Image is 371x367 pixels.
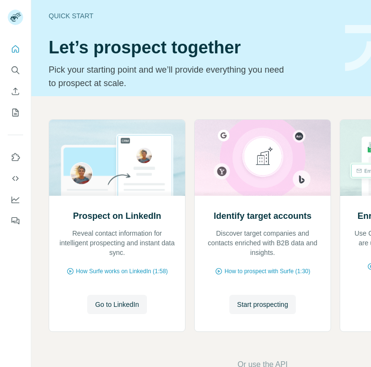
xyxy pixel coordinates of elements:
[8,62,23,79] button: Search
[237,300,288,309] span: Start prospecting
[213,209,311,223] h2: Identify target accounts
[49,11,333,21] div: Quick start
[8,40,23,58] button: Quick start
[73,209,161,223] h2: Prospect on LinkedIn
[76,267,168,276] span: How Surfe works on LinkedIn (1:58)
[87,295,146,314] button: Go to LinkedIn
[95,300,139,309] span: Go to LinkedIn
[8,104,23,121] button: My lists
[49,63,290,90] p: Pick your starting point and we’ll provide everything you need to prospect at scale.
[8,83,23,100] button: Enrich CSV
[49,38,333,57] h1: Let’s prospect together
[225,267,310,276] span: How to prospect with Surfe (1:30)
[8,149,23,166] button: Use Surfe on LinkedIn
[204,228,321,257] p: Discover target companies and contacts enriched with B2B data and insights.
[49,120,185,196] img: Prospect on LinkedIn
[194,120,331,196] img: Identify target accounts
[8,191,23,208] button: Dashboard
[8,170,23,187] button: Use Surfe API
[229,295,296,314] button: Start prospecting
[59,228,175,257] p: Reveal contact information for intelligent prospecting and instant data sync.
[8,212,23,229] button: Feedback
